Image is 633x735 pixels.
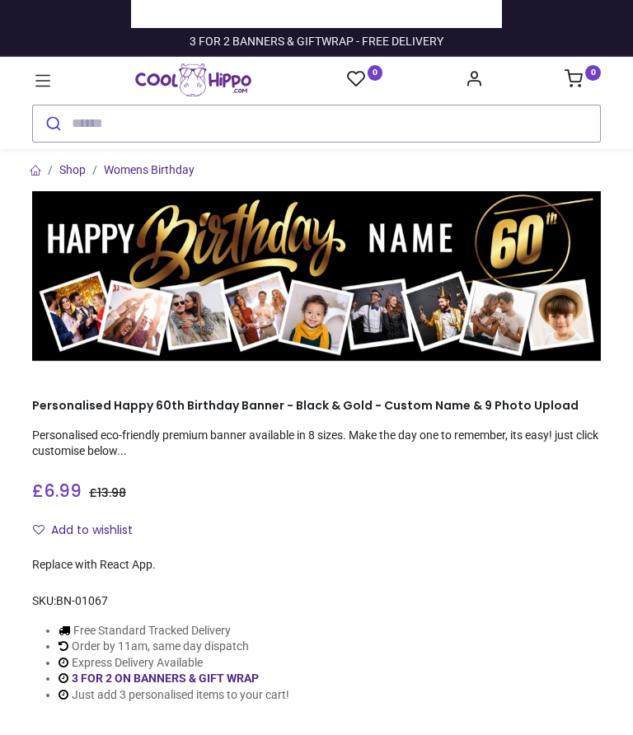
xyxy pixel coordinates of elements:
img: Personalised Happy 60th Birthday Banner - Black & Gold - Custom Name & 9 Photo Upload [32,191,601,362]
a: 0 [565,74,601,87]
span: £ [32,480,82,503]
i: Add to wishlist [33,524,45,536]
a: 0 [347,69,383,90]
span: £ [89,485,126,501]
h1: Personalised Happy 60th Birthday Banner - Black & Gold - Custom Name & 9 Photo Upload [32,398,601,414]
li: Free Standard Tracked Delivery [59,623,289,639]
a: 3 FOR 2 ON BANNERS & GIFT WRAP [72,672,259,685]
a: Womens Birthday [104,163,195,176]
span: BN-01067 [56,594,108,607]
a: Shop [59,163,86,176]
p: Personalised eco-friendly premium banner available in 8 sizes. Make the day one to remember, its ... [32,428,601,460]
li: Express Delivery Available [59,655,289,672]
li: Just add 3 personalised items to your cart! [59,687,289,704]
iframe: Customer reviews powered by Trustpilot [143,6,490,22]
a: Account Info [465,74,483,87]
span: 6.99 [44,479,82,503]
sup: 0 [368,65,383,81]
button: Submit [33,105,72,142]
div: 3 FOR 2 BANNERS & GIFTWRAP - FREE DELIVERY [190,34,443,50]
div: SKU: [32,593,601,610]
li: Order by 11am, same day dispatch [59,639,289,655]
a: Logo of Cool Hippo [135,63,251,96]
div: Replace with React App. [32,557,601,573]
button: Add to wishlistAdd to wishlist [32,517,147,545]
sup: 0 [585,65,601,81]
img: Cool Hippo [135,63,251,96]
span: 13.98 [97,485,126,501]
